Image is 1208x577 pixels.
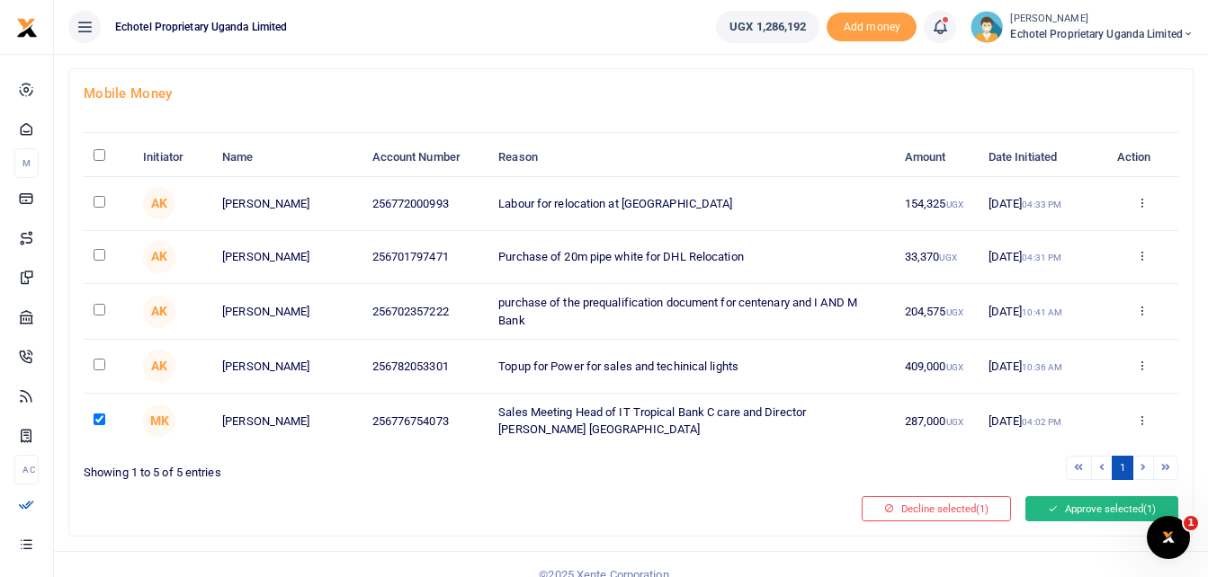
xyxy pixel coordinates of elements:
div: Showing 1 to 5 of 5 entries [84,454,624,482]
td: Sales Meeting Head of IT Tropical Bank C care and Director [PERSON_NAME] [GEOGRAPHIC_DATA] [488,394,895,448]
span: Allaine Kansiime [143,296,175,328]
td: [PERSON_NAME] [212,284,362,340]
small: 04:02 PM [1022,417,1061,427]
small: 04:33 PM [1022,200,1061,209]
td: 154,325 [895,177,979,230]
td: [PERSON_NAME] [212,340,362,393]
span: 1 [1184,516,1198,530]
th: Name: activate to sort column ascending [212,138,362,177]
td: [PERSON_NAME] [212,231,362,284]
td: [PERSON_NAME] [212,394,362,448]
th: Action: activate to sort column ascending [1106,138,1178,177]
td: [DATE] [979,231,1106,284]
th: Reason: activate to sort column ascending [488,138,895,177]
li: Ac [14,455,39,484]
small: [PERSON_NAME] [1010,12,1194,27]
span: Allaine Kansiime [143,187,175,219]
td: [PERSON_NAME] [212,177,362,230]
small: UGX [939,253,956,262]
a: 1 [1112,456,1133,480]
small: UGX [946,417,963,427]
small: UGX [946,200,963,209]
td: [DATE] [979,177,1106,230]
a: profile-user [PERSON_NAME] Echotel Proprietary Uganda Limited [971,11,1194,43]
td: 256701797471 [362,231,488,284]
small: UGX [946,362,963,372]
td: [DATE] [979,284,1106,340]
td: [DATE] [979,340,1106,393]
small: 10:36 AM [1022,362,1062,372]
li: Wallet ballance [709,11,827,43]
span: Merone Kapaska [143,404,175,437]
li: Toup your wallet [827,13,917,42]
td: 409,000 [895,340,979,393]
td: Purchase of 20m pipe white for DHL Relocation [488,231,895,284]
h4: Mobile Money [84,84,1178,103]
td: 256776754073 [362,394,488,448]
small: UGX [946,307,963,317]
td: Topup for Power for sales and techinical lights [488,340,895,393]
img: profile-user [971,11,1003,43]
a: UGX 1,286,192 [716,11,819,43]
small: 04:31 PM [1022,253,1061,262]
small: 10:41 AM [1022,307,1062,317]
span: Allaine Kansiime [143,350,175,382]
li: M [14,148,39,178]
span: Echotel Proprietary Uganda Limited [108,19,294,35]
span: UGX 1,286,192 [729,18,806,36]
th: Initiator: activate to sort column ascending [133,138,212,177]
button: Decline selected(1) [862,496,1011,521]
span: (1) [1143,502,1156,515]
th: : activate to sort column descending [84,138,133,177]
a: Add money [827,19,917,32]
span: Allaine Kansiime [143,241,175,273]
td: 204,575 [895,284,979,340]
td: 256702357222 [362,284,488,340]
a: logo-small logo-large logo-large [16,20,38,33]
span: (1) [976,502,989,515]
td: [DATE] [979,394,1106,448]
td: 33,370 [895,231,979,284]
td: purchase of the prequalification document for centenary and I AND M Bank [488,284,895,340]
span: Echotel Proprietary Uganda Limited [1010,26,1194,42]
td: Labour for relocation at [GEOGRAPHIC_DATA] [488,177,895,230]
img: logo-small [16,17,38,39]
iframe: Intercom live chat [1147,516,1190,559]
button: Approve selected(1) [1025,496,1178,521]
td: 256782053301 [362,340,488,393]
th: Account Number: activate to sort column ascending [362,138,488,177]
span: Add money [827,13,917,42]
td: 287,000 [895,394,979,448]
th: Amount: activate to sort column ascending [895,138,979,177]
th: Date Initiated: activate to sort column ascending [979,138,1106,177]
td: 256772000993 [362,177,488,230]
